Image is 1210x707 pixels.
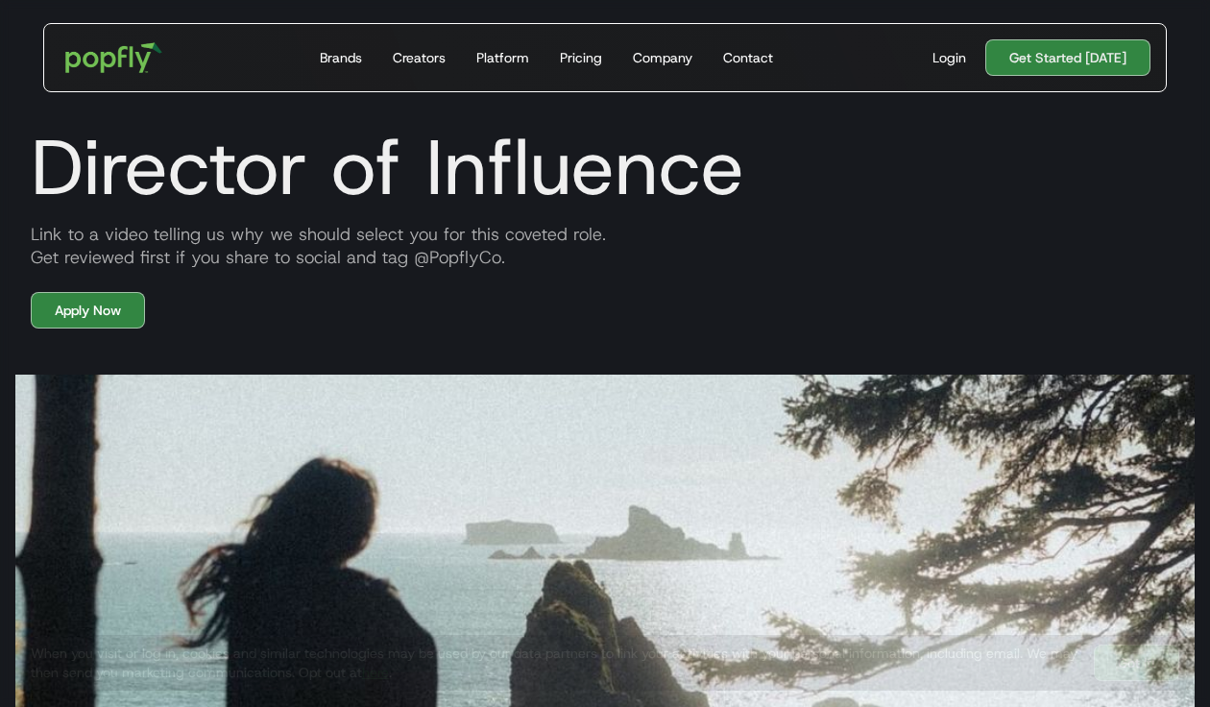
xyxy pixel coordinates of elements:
div: Login [932,48,966,67]
a: Login [925,48,974,67]
div: Creators [393,48,446,67]
a: Got It! [1094,645,1179,681]
div: Platform [476,48,529,67]
div: Contact [723,48,773,67]
a: Pricing [552,24,610,91]
a: Platform [469,24,537,91]
div: Link to a video telling us why we should select you for this coveted role. Get reviewed first if ... [15,223,1195,269]
a: Apply Now [31,292,145,329]
div: When you visit or log in, cookies and similar technologies may be used by our data partners to li... [31,644,1078,682]
div: Company [633,48,692,67]
a: Get Started [DATE] [985,39,1150,76]
div: Pricing [560,48,602,67]
h1: Director of Influence [15,121,1195,213]
a: Company [625,24,700,91]
a: Brands [312,24,370,91]
a: home [52,29,176,86]
div: Brands [320,48,362,67]
a: Contact [715,24,781,91]
a: Creators [385,24,453,91]
a: here [362,664,389,681]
